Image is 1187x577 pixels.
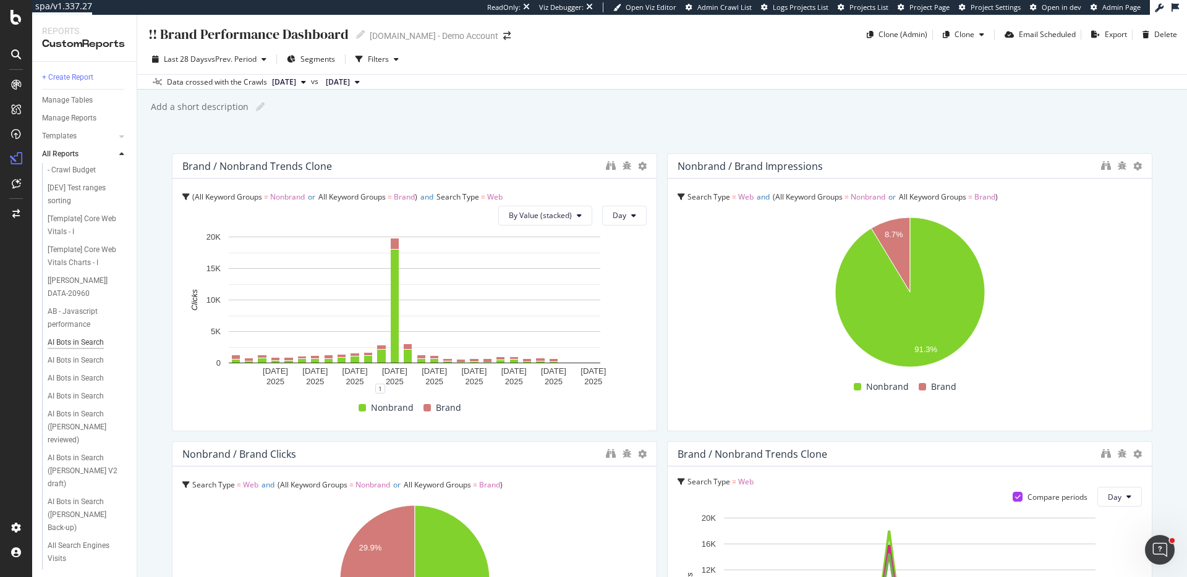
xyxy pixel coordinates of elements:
[1138,25,1177,44] button: Delete
[849,2,888,12] span: Projects List
[342,366,368,376] text: [DATE]
[182,160,332,172] div: Brand / Nonbrand Trends Clone
[48,243,128,269] a: [Template] Core Web Vitals Charts - I
[48,213,119,238] div: [Template] Core Web Vitals - I
[509,210,572,221] span: By Value (stacked)
[264,192,268,202] span: =
[48,151,128,177] a: [DATE] - Master Class - Crawl Budget
[356,30,365,39] i: Edit report name
[541,366,566,376] text: [DATE]
[182,230,647,389] svg: A chart.
[1091,2,1141,12] a: Admin Page
[42,130,77,143] div: Templates
[48,182,128,208] a: [DEV] Test ranges sorting
[48,151,121,177] div: 4/21/23 - Master Class - Crawl Budget
[48,305,128,331] a: AB - Javascript performance
[465,377,483,386] text: 2025
[845,192,849,202] span: =
[48,495,122,534] div: AI Bots in Search (Marlène Back-up)
[321,75,365,90] button: [DATE]
[914,345,937,354] text: 91.3%
[909,2,950,12] span: Project Page
[613,2,676,12] a: Open Viz Editor
[687,476,730,487] span: Search Type
[622,161,632,170] div: bug
[888,192,896,202] span: or
[503,32,511,40] div: arrow-right-arrow-left
[1019,29,1076,40] div: Email Scheduled
[243,479,258,490] span: Web
[195,192,262,202] span: All Keyword Groups
[938,25,989,44] button: Clone
[42,112,96,125] div: Manage Reports
[545,377,563,386] text: 2025
[375,384,385,394] div: 1
[1117,161,1127,170] div: bug
[862,25,927,44] button: Clone (Admin)
[539,2,584,12] div: Viz Debugger:
[697,2,752,12] span: Admin Crawl List
[393,479,401,490] span: or
[300,54,335,64] span: Segments
[606,449,616,458] div: binoculars
[48,336,128,349] a: AI Bots in Search
[761,2,828,12] a: Logs Projects List
[487,192,503,202] span: Web
[851,192,885,202] span: Nonbrand
[370,30,498,42] div: [DOMAIN_NAME] - Demo Account
[678,448,827,460] div: Brand / Nonbrand Trends Clone
[48,390,104,403] div: AI Bots in Search
[308,192,315,202] span: or
[48,408,128,447] a: AI Bots in Search ([PERSON_NAME] reviewed)
[42,148,116,161] a: All Reports
[256,103,265,111] i: Edit report name
[48,243,121,269] div: [Template] Core Web Vitals Charts - I
[311,76,321,87] span: vs
[702,566,716,575] text: 12K
[48,305,119,331] div: AB - Javascript performance
[349,479,354,490] span: =
[42,94,93,107] div: Manage Tables
[208,54,257,64] span: vs Prev. Period
[899,192,966,202] span: All Keyword Groups
[262,479,274,490] span: and
[42,148,79,161] div: All Reports
[1102,2,1141,12] span: Admin Page
[318,192,386,202] span: All Keyword Groups
[1117,449,1127,458] div: bug
[959,2,1021,12] a: Project Settings
[371,400,414,415] span: Nonbrand
[48,213,128,238] a: [Template] Core Web Vitals - I
[216,358,221,368] text: 0
[346,377,364,386] text: 2025
[386,377,404,386] text: 2025
[280,479,347,490] span: All Keyword Groups
[931,379,956,394] span: Brand
[687,192,730,202] span: Search Type
[48,372,104,385] div: AI Bots in Search
[48,539,128,565] a: All Search Engines Visits
[48,354,128,367] a: AI Bots in Search
[678,211,1142,377] div: A chart.
[974,192,995,202] span: Brand
[1097,487,1142,507] button: Day
[172,153,657,431] div: Brand / Nonbrand Trends CloneAll Keyword Groups = NonbrandorAll Keyword Groups = BrandandSearch T...
[48,372,128,385] a: AI Bots in Search
[302,366,328,376] text: [DATE]
[270,192,305,202] span: Nonbrand
[479,479,500,490] span: Brand
[404,479,471,490] span: All Keyword Groups
[757,192,770,202] span: and
[190,289,199,311] text: Clicks
[48,274,119,300] div: [Tim] DATA-20960
[885,230,903,239] text: 8.7%
[581,366,606,376] text: [DATE]
[266,377,284,386] text: 2025
[487,2,521,12] div: ReadOnly:
[473,479,477,490] span: =
[1101,161,1111,171] div: binoculars
[1027,492,1087,502] div: Compare periods
[42,94,128,107] a: Manage Tables
[481,192,485,202] span: =
[738,192,754,202] span: Web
